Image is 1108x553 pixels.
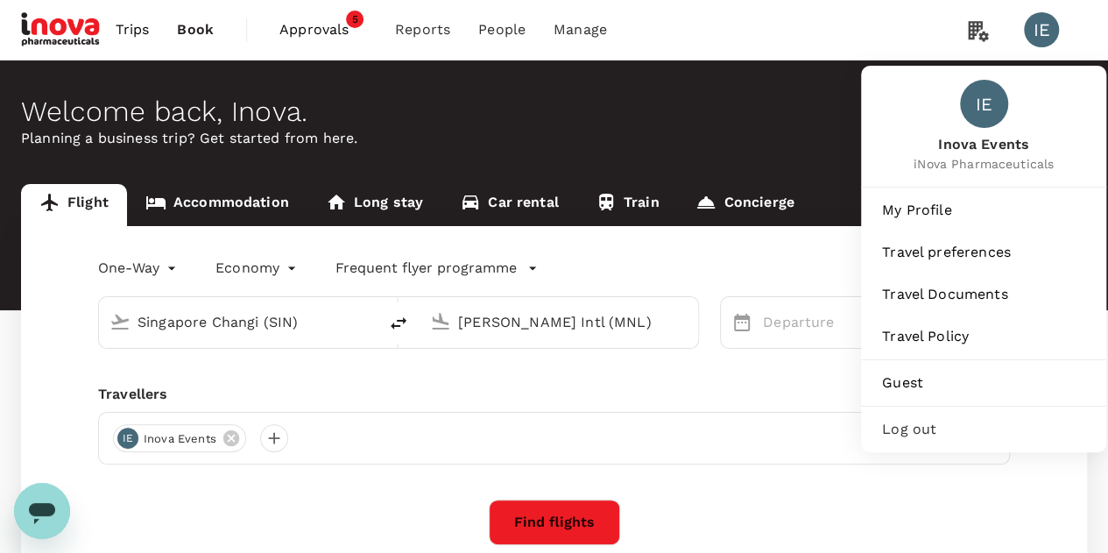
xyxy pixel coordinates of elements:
[98,384,1010,405] div: Travellers
[138,308,341,336] input: Depart from
[21,11,102,49] img: iNova Pharmaceuticals
[677,184,812,226] a: Concierge
[882,200,1085,221] span: My Profile
[307,184,441,226] a: Long stay
[763,312,865,333] p: Departure
[127,184,307,226] a: Accommodation
[577,184,678,226] a: Train
[177,19,214,40] span: Book
[346,11,363,28] span: 5
[489,500,620,545] button: Find flights
[14,483,70,539] iframe: Button to launch messaging window
[868,191,1099,230] a: My Profile
[914,135,1054,155] span: Inova Events
[98,254,180,282] div: One-Way
[868,275,1099,314] a: Travel Documents
[441,184,577,226] a: Car rental
[882,419,1085,440] span: Log out
[21,184,127,226] a: Flight
[960,80,1008,128] div: IE
[868,317,1099,356] a: Travel Policy
[868,410,1099,449] div: Log out
[279,19,367,40] span: Approvals
[882,242,1085,263] span: Travel preferences
[335,258,538,279] button: Frequent flyer programme
[686,320,689,323] button: Open
[365,320,369,323] button: Open
[21,96,1087,128] div: Welcome back , Inova .
[21,128,1087,149] p: Planning a business trip? Get started from here.
[868,233,1099,272] a: Travel preferences
[335,258,517,279] p: Frequent flyer programme
[117,428,138,449] div: IE
[378,302,420,344] button: delete
[868,364,1099,402] a: Guest
[554,19,607,40] span: Manage
[215,254,300,282] div: Economy
[395,19,450,40] span: Reports
[882,326,1085,347] span: Travel Policy
[1024,12,1059,47] div: IE
[478,19,526,40] span: People
[458,308,661,336] input: Going to
[882,372,1085,393] span: Guest
[113,424,246,452] div: IEInova Events
[133,430,227,448] span: Inova Events
[116,19,150,40] span: Trips
[914,155,1054,173] span: iNova Pharmaceuticals
[882,284,1085,305] span: Travel Documents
